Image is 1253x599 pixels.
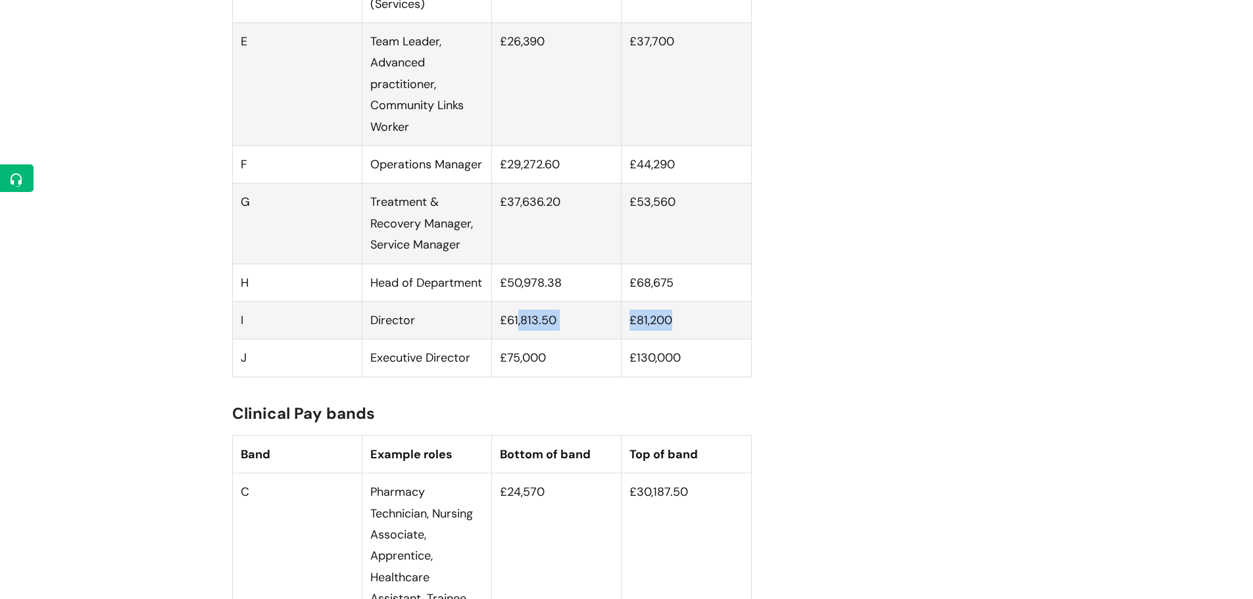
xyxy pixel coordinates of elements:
[362,264,491,301] td: Head of Department
[492,301,622,339] td: £61,813.50
[622,264,751,301] td: £68,675
[492,264,622,301] td: £50,978.38
[362,23,491,146] td: Team Leader, Advanced practitioner, Community Links Worker
[622,23,751,146] td: £37,700
[232,301,362,339] td: I
[362,435,491,473] th: Example roles
[622,183,751,264] td: £53,560
[362,301,491,339] td: Director
[622,301,751,339] td: £81,200
[492,146,622,183] td: £29,272.60
[492,183,622,264] td: £37,636.20
[362,146,491,183] td: Operations Manager
[232,23,362,146] td: E
[232,183,362,264] td: G
[492,339,622,377] td: £75,000
[232,339,362,377] td: J
[362,183,491,264] td: Treatment & Recovery Manager, Service Manager
[622,435,751,473] th: Top of band
[622,339,751,377] td: £130,000
[232,403,375,423] span: Clinical Pay bands
[232,435,362,473] th: Band
[232,146,362,183] td: F
[492,435,622,473] th: Bottom of band
[232,264,362,301] td: H
[492,23,622,146] td: £26,390
[622,146,751,183] td: £44,290
[362,339,491,377] td: Executive Director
